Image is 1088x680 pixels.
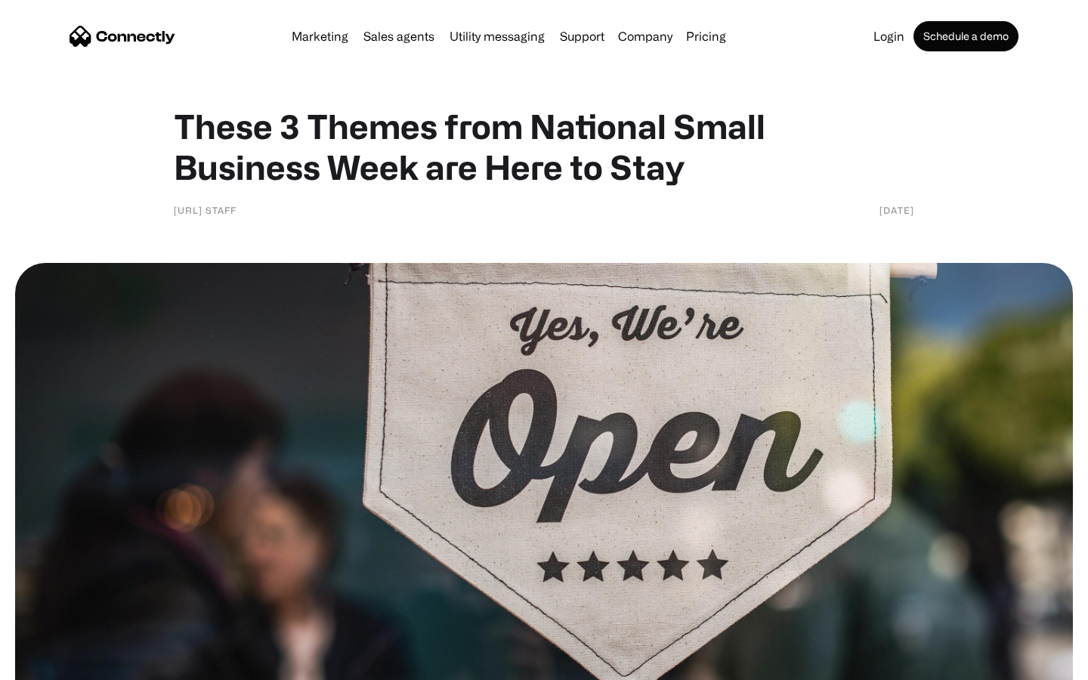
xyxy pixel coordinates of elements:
[30,654,91,675] ul: Language list
[174,202,236,218] div: [URL] Staff
[444,30,551,42] a: Utility messaging
[554,30,610,42] a: Support
[174,106,914,187] h1: These 3 Themes from National Small Business Week are Here to Stay
[913,21,1018,51] a: Schedule a demo
[879,202,914,218] div: [DATE]
[867,30,910,42] a: Login
[15,654,91,675] aside: Language selected: English
[618,26,672,47] div: Company
[680,30,732,42] a: Pricing
[286,30,354,42] a: Marketing
[357,30,440,42] a: Sales agents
